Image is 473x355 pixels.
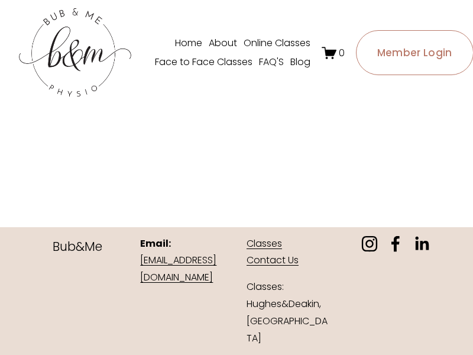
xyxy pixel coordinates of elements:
span: 0 [339,46,345,60]
a: Online Classes [244,34,310,53]
a: Blog [290,53,310,72]
a: facebook-unauth [387,235,404,252]
img: bubandme [19,7,131,99]
a: LinkedIn [413,235,430,252]
a: 0 [322,46,345,60]
a: Face to Face Classes [155,53,252,72]
a: About [209,34,237,53]
p: Classes: Hughes&Deakin, [GEOGRAPHIC_DATA] [247,279,333,347]
a: [EMAIL_ADDRESS][DOMAIN_NAME] [140,252,226,286]
a: Classes [247,235,282,253]
p: Bub&Me [34,235,121,257]
a: Home [175,34,202,53]
a: instagram-unauth [361,235,378,252]
a: FAQ'S [259,53,284,72]
a: Contact Us [247,252,299,269]
strong: Email: [140,237,171,250]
